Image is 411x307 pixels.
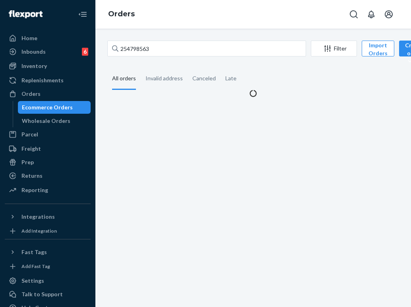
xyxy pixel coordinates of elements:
[21,130,38,138] div: Parcel
[5,32,91,45] a: Home
[5,142,91,155] a: Freight
[21,290,63,298] div: Talk to Support
[82,48,88,56] div: 6
[359,283,403,303] iframe: Opens a widget where you can chat to one of our agents
[21,158,34,166] div: Prep
[5,45,91,58] a: Inbounds6
[102,3,141,26] ol: breadcrumbs
[5,87,91,100] a: Orders
[5,274,91,287] a: Settings
[5,246,91,258] button: Fast Tags
[225,68,237,89] div: Late
[21,186,48,194] div: Reporting
[192,68,216,89] div: Canceled
[5,226,91,236] a: Add Integration
[21,248,47,256] div: Fast Tags
[21,34,37,42] div: Home
[5,262,91,271] a: Add Fast Tag
[9,10,43,18] img: Flexport logo
[21,90,41,98] div: Orders
[21,213,55,221] div: Integrations
[145,68,183,89] div: Invalid address
[5,60,91,72] a: Inventory
[112,68,136,90] div: All orders
[5,156,91,169] a: Prep
[18,101,91,114] a: Ecommerce Orders
[5,128,91,141] a: Parcel
[5,184,91,196] a: Reporting
[346,6,362,22] button: Open Search Box
[21,62,47,70] div: Inventory
[21,227,57,234] div: Add Integration
[22,103,73,111] div: Ecommerce Orders
[108,10,135,18] a: Orders
[107,41,306,56] input: Search orders
[21,145,41,153] div: Freight
[362,41,394,56] button: Import Orders
[21,48,46,56] div: Inbounds
[363,6,379,22] button: Open notifications
[311,45,357,52] div: Filter
[5,74,91,87] a: Replenishments
[21,172,43,180] div: Returns
[21,277,44,285] div: Settings
[5,169,91,182] a: Returns
[5,210,91,223] button: Integrations
[22,117,70,125] div: Wholesale Orders
[21,263,50,270] div: Add Fast Tag
[5,288,91,301] button: Talk to Support
[311,41,357,56] button: Filter
[21,76,64,84] div: Replenishments
[18,115,91,127] a: Wholesale Orders
[75,6,91,22] button: Close Navigation
[381,6,397,22] button: Open account menu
